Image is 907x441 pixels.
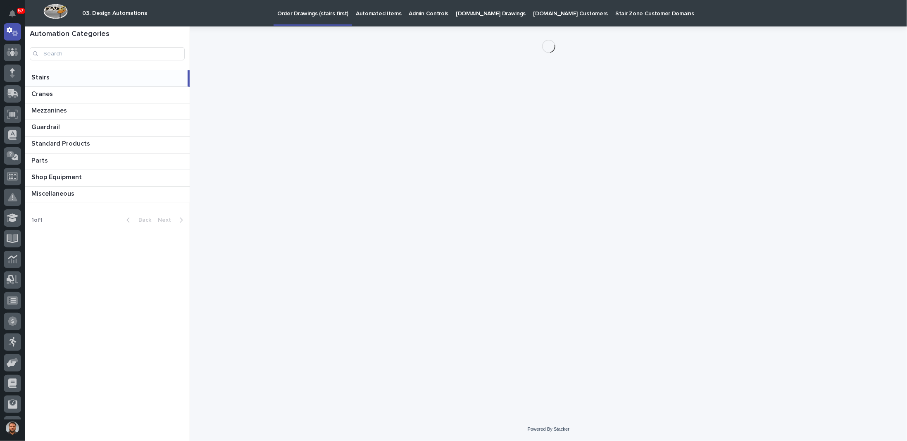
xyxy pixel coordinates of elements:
[4,5,21,22] button: Notifications
[120,216,155,224] button: Back
[25,170,190,187] a: Shop EquipmentShop Equipment
[31,188,76,198] p: Miscellaneous
[31,72,51,81] p: Stairs
[25,187,190,203] a: MiscellaneousMiscellaneous
[25,137,190,153] a: Standard ProductsStandard Products
[25,120,190,137] a: GuardrailGuardrail
[155,216,190,224] button: Next
[31,89,55,98] p: Cranes
[25,70,190,87] a: StairsStairs
[31,138,92,148] p: Standard Products
[31,122,62,131] p: Guardrail
[30,47,185,60] input: Search
[30,30,185,39] h1: Automation Categories
[25,87,190,103] a: CranesCranes
[31,105,69,115] p: Mezzanines
[10,10,21,23] div: Notifications57
[528,427,569,431] a: Powered By Stacker
[25,153,190,170] a: PartsParts
[18,8,24,14] p: 57
[82,10,147,17] h2: 03. Design Automations
[43,4,68,19] img: Workspace Logo
[158,217,176,223] span: Next
[133,217,151,223] span: Back
[31,172,83,181] p: Shop Equipment
[4,419,21,437] button: users-avatar
[25,210,49,230] p: 1 of 1
[31,155,50,165] p: Parts
[25,103,190,120] a: MezzaninesMezzanines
